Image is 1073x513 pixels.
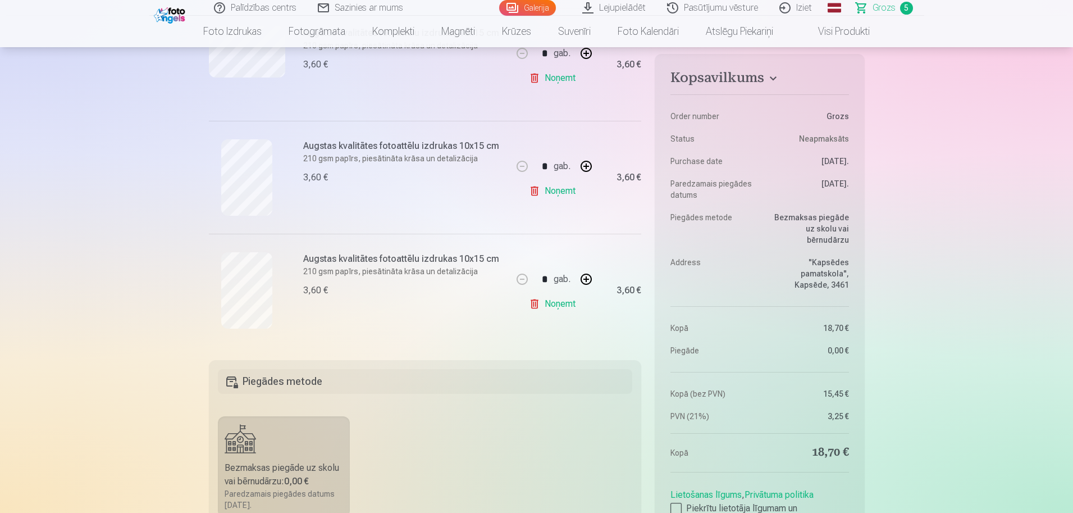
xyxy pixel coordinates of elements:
a: Privātuma politika [745,489,814,500]
div: 3,60 € [617,61,641,68]
dd: 18,70 € [765,445,849,461]
p: 210 gsm papīrs, piesātināta krāsa un detalizācija [303,266,506,277]
div: 3,60 € [303,284,328,297]
dd: 3,25 € [765,411,849,422]
dd: [DATE]. [765,156,849,167]
a: Noņemt [529,67,580,89]
a: Visi produkti [787,16,883,47]
img: /fa1 [154,4,188,24]
h6: Augstas kvalitātes fotoattēlu izdrukas 10x15 cm [303,139,506,153]
dd: [DATE]. [765,178,849,201]
div: 3,60 € [617,287,641,294]
h6: Augstas kvalitātes fotoattēlu izdrukas 10x15 cm [303,252,506,266]
div: Bezmaksas piegāde uz skolu vai bērnudārzu : [225,461,344,488]
dt: Piegāde [670,345,754,356]
a: Suvenīri [545,16,604,47]
a: Noņemt [529,293,580,315]
div: gab. [554,40,570,67]
a: Noņemt [529,180,580,202]
a: Magnēti [428,16,488,47]
span: Grozs [873,1,896,15]
dt: Kopā (bez PVN) [670,388,754,399]
a: Foto izdrukas [190,16,275,47]
div: gab. [554,153,570,180]
dt: Status [670,133,754,144]
a: Komplekti [359,16,428,47]
span: 5 [900,2,913,15]
dt: Kopā [670,445,754,461]
div: Paredzamais piegādes datums [DATE]. [225,488,344,511]
span: Neapmaksāts [799,133,849,144]
dd: 0,00 € [765,345,849,356]
dt: Purchase date [670,156,754,167]
dd: 18,70 € [765,323,849,334]
div: 3,60 € [303,171,328,184]
p: 210 gsm papīrs, piesātināta krāsa un detalizācija [303,153,506,164]
div: 3,60 € [617,174,641,181]
a: Foto kalendāri [604,16,692,47]
a: Krūzes [488,16,545,47]
dt: Address [670,257,754,290]
button: Kopsavilkums [670,70,848,90]
dt: Piegādes metode [670,212,754,246]
div: 3,60 € [303,58,328,71]
dd: Grozs [765,111,849,122]
div: gab. [554,266,570,293]
a: Atslēgu piekariņi [692,16,787,47]
dd: 15,45 € [765,388,849,399]
h5: Piegādes metode [218,369,633,394]
dt: PVN (21%) [670,411,754,422]
dt: Kopā [670,323,754,334]
a: Lietošanas līgums [670,489,742,500]
dd: Bezmaksas piegāde uz skolu vai bērnudārzu [765,212,849,246]
dd: "Kapsēdes pamatskola", Kapsēde, 3461 [765,257,849,290]
dt: Order number [670,111,754,122]
dt: Paredzamais piegādes datums [670,178,754,201]
b: 0,00 € [284,476,309,487]
a: Fotogrāmata [275,16,359,47]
